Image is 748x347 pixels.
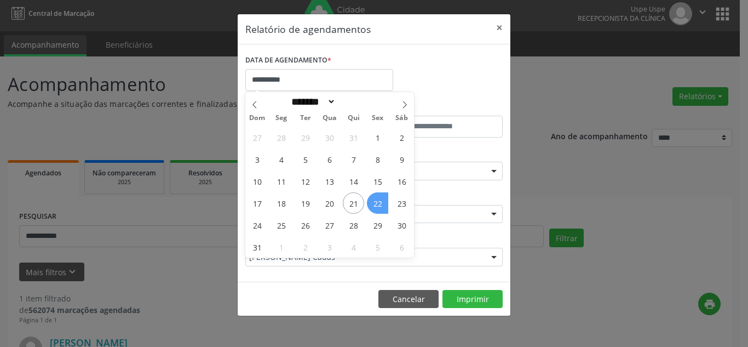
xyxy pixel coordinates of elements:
span: Agosto 29, 2025 [367,214,388,236]
span: Setembro 5, 2025 [367,236,388,258]
button: Imprimir [442,290,503,309]
span: Agosto 9, 2025 [391,149,412,170]
span: Agosto 5, 2025 [295,149,316,170]
span: Agosto 2, 2025 [391,127,412,148]
span: Qui [342,115,366,122]
span: Julho 31, 2025 [343,127,364,148]
span: Setembro 3, 2025 [319,236,340,258]
span: Agosto 17, 2025 [246,192,268,214]
span: Julho 30, 2025 [319,127,340,148]
span: Agosto 30, 2025 [391,214,412,236]
span: Julho 27, 2025 [246,127,268,148]
span: Agosto 15, 2025 [367,170,388,192]
span: Agosto 23, 2025 [391,192,412,214]
span: Agosto 10, 2025 [246,170,268,192]
span: Qua [318,115,342,122]
span: Agosto 31, 2025 [246,236,268,258]
button: Cancelar [378,290,439,309]
span: Agosto 16, 2025 [391,170,412,192]
span: Julho 29, 2025 [295,127,316,148]
span: Agosto 26, 2025 [295,214,316,236]
span: Agosto 11, 2025 [271,170,292,192]
span: Ter [294,115,318,122]
span: Seg [269,115,294,122]
span: Agosto 22, 2025 [367,192,388,214]
span: Agosto 12, 2025 [295,170,316,192]
span: Julho 28, 2025 [271,127,292,148]
span: Setembro 2, 2025 [295,236,316,258]
span: Agosto 8, 2025 [367,149,388,170]
span: Dom [245,115,269,122]
span: Agosto 1, 2025 [367,127,388,148]
span: Agosto 25, 2025 [271,214,292,236]
label: DATA DE AGENDAMENTO [245,52,331,69]
span: Agosto 3, 2025 [246,149,268,170]
label: ATÉ [377,99,503,116]
input: Year [336,96,372,107]
span: Agosto 13, 2025 [319,170,340,192]
span: Agosto 21, 2025 [343,192,364,214]
span: Agosto 14, 2025 [343,170,364,192]
span: Agosto 4, 2025 [271,149,292,170]
button: Close [488,14,510,41]
span: Sáb [390,115,414,122]
span: Agosto 7, 2025 [343,149,364,170]
span: Sex [366,115,390,122]
span: Agosto 20, 2025 [319,192,340,214]
select: Month [287,96,336,107]
span: Setembro 1, 2025 [271,236,292,258]
span: Setembro 4, 2025 [343,236,364,258]
span: Agosto 24, 2025 [246,214,268,236]
span: Agosto 18, 2025 [271,192,292,214]
span: Agosto 6, 2025 [319,149,340,170]
span: Agosto 28, 2025 [343,214,364,236]
span: Agosto 27, 2025 [319,214,340,236]
span: Setembro 6, 2025 [391,236,412,258]
span: Agosto 19, 2025 [295,192,316,214]
h5: Relatório de agendamentos [245,22,371,36]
